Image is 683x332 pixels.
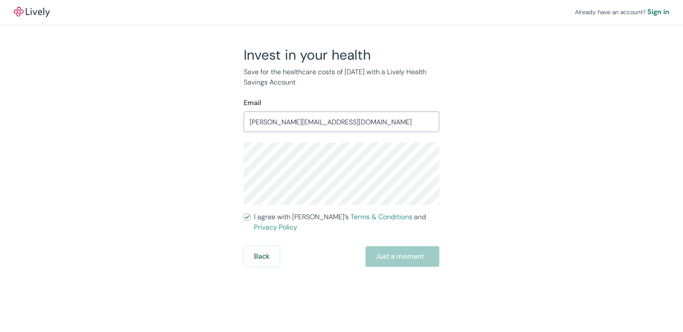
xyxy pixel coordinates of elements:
a: Privacy Policy [254,223,297,232]
a: Sign in [647,7,669,17]
div: Already have an account? [575,7,669,17]
label: Email [244,98,261,108]
button: Back [244,246,280,267]
span: I agree with [PERSON_NAME]’s and [254,212,439,232]
a: Terms & Conditions [351,212,412,221]
a: LivelyLively [14,7,50,17]
h2: Invest in your health [244,46,439,63]
img: Lively [14,7,50,17]
p: Save for the healthcare costs of [DATE] with a Lively Health Savings Account [244,67,439,88]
